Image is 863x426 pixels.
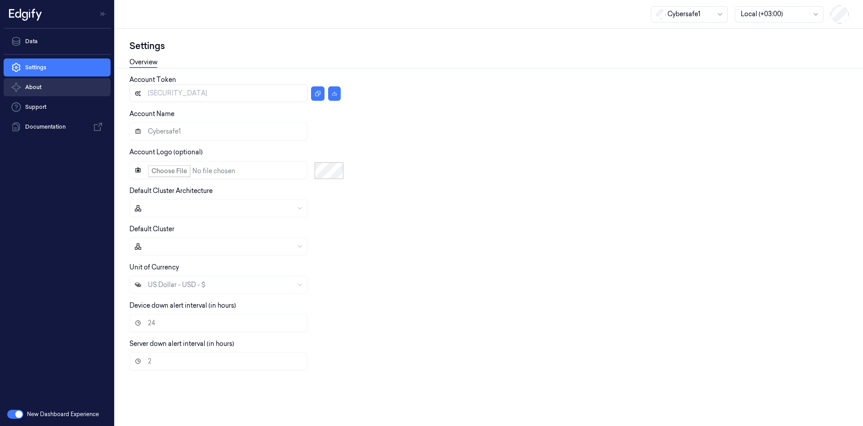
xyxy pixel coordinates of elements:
label: Unit of Currency [129,263,179,271]
a: Settings [4,58,111,76]
label: Default Cluster Architecture [129,187,213,195]
button: About [4,78,111,96]
label: Account Token [129,76,176,84]
input: Device down alert interval (in hours) [129,314,307,332]
button: Toggle Navigation [96,7,111,21]
input: Account Name [129,122,307,140]
label: Account Name [129,110,174,118]
label: Default Cluster [129,225,174,233]
div: Settings [129,40,849,52]
a: Documentation [4,118,111,136]
input: Server down alert interval (in hours) [129,352,307,370]
a: Overview [129,58,157,68]
a: Support [4,98,111,116]
label: Account Logo (optional) [129,148,203,156]
label: Device down alert interval (in hours) [129,301,236,309]
a: Data [4,32,111,50]
input: Account Logo (optional) [129,161,307,179]
label: Server down alert interval (in hours) [129,340,234,348]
